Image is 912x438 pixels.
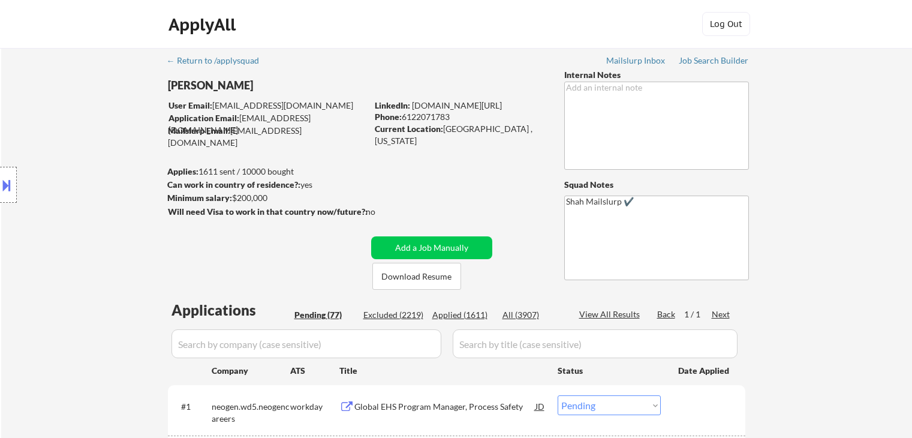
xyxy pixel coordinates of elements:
[181,401,202,413] div: #1
[167,192,367,204] div: $200,000
[678,365,731,377] div: Date Applied
[432,309,492,321] div: Applied (1611)
[167,166,367,178] div: 1611 sent / 10000 bought
[558,359,661,381] div: Status
[339,365,546,377] div: Title
[412,100,502,110] a: [DOMAIN_NAME][URL]
[168,112,367,136] div: [EMAIL_ADDRESS][DOMAIN_NAME]
[534,395,546,417] div: JD
[657,308,676,320] div: Back
[167,56,270,68] a: ← Return to /applysquad
[453,329,738,358] input: Search by title (case sensitive)
[375,112,402,122] strong: Phone:
[579,308,643,320] div: View All Results
[371,236,492,259] button: Add a Job Manually
[712,308,731,320] div: Next
[366,206,400,218] div: no
[167,179,363,191] div: yes
[702,12,750,36] button: Log Out
[294,309,354,321] div: Pending (77)
[168,14,239,35] div: ApplyAll
[606,56,666,68] a: Mailslurp Inbox
[168,125,367,148] div: [EMAIL_ADDRESS][DOMAIN_NAME]
[167,179,300,190] strong: Can work in country of residence?:
[564,69,749,81] div: Internal Notes
[679,56,749,65] div: Job Search Builder
[372,263,461,290] button: Download Resume
[168,206,368,217] strong: Will need Visa to work in that country now/future?:
[564,179,749,191] div: Squad Notes
[168,100,367,112] div: [EMAIL_ADDRESS][DOMAIN_NAME]
[212,401,290,424] div: neogen.wd5.neogencareers
[290,401,339,413] div: workday
[171,329,441,358] input: Search by company (case sensitive)
[606,56,666,65] div: Mailslurp Inbox
[167,56,270,65] div: ← Return to /applysquad
[375,123,544,146] div: [GEOGRAPHIC_DATA] , [US_STATE]
[212,365,290,377] div: Company
[375,100,410,110] strong: LinkedIn:
[290,365,339,377] div: ATS
[354,401,535,413] div: Global EHS Program Manager, Process Safety
[363,309,423,321] div: Excluded (2219)
[502,309,562,321] div: All (3907)
[375,124,443,134] strong: Current Location:
[171,303,290,317] div: Applications
[168,78,414,93] div: [PERSON_NAME]
[375,111,544,123] div: 6122071783
[684,308,712,320] div: 1 / 1
[679,56,749,68] a: Job Search Builder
